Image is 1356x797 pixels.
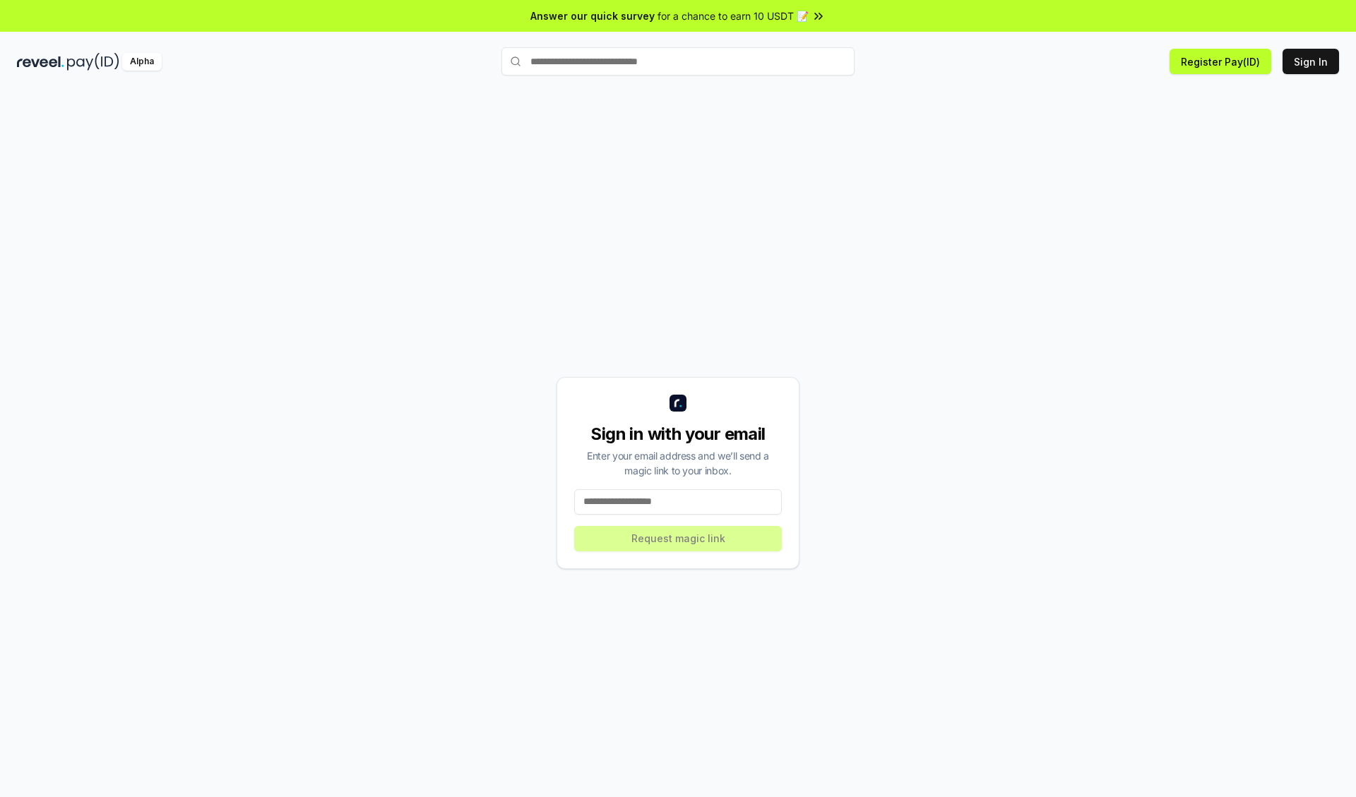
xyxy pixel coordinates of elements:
span: Answer our quick survey [530,8,655,23]
button: Sign In [1283,49,1339,74]
div: Enter your email address and we’ll send a magic link to your inbox. [574,448,782,478]
button: Register Pay(ID) [1170,49,1271,74]
img: pay_id [67,53,119,71]
div: Sign in with your email [574,423,782,445]
img: reveel_dark [17,53,64,71]
div: Alpha [122,53,162,71]
img: logo_small [670,395,686,412]
span: for a chance to earn 10 USDT 📝 [658,8,809,23]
